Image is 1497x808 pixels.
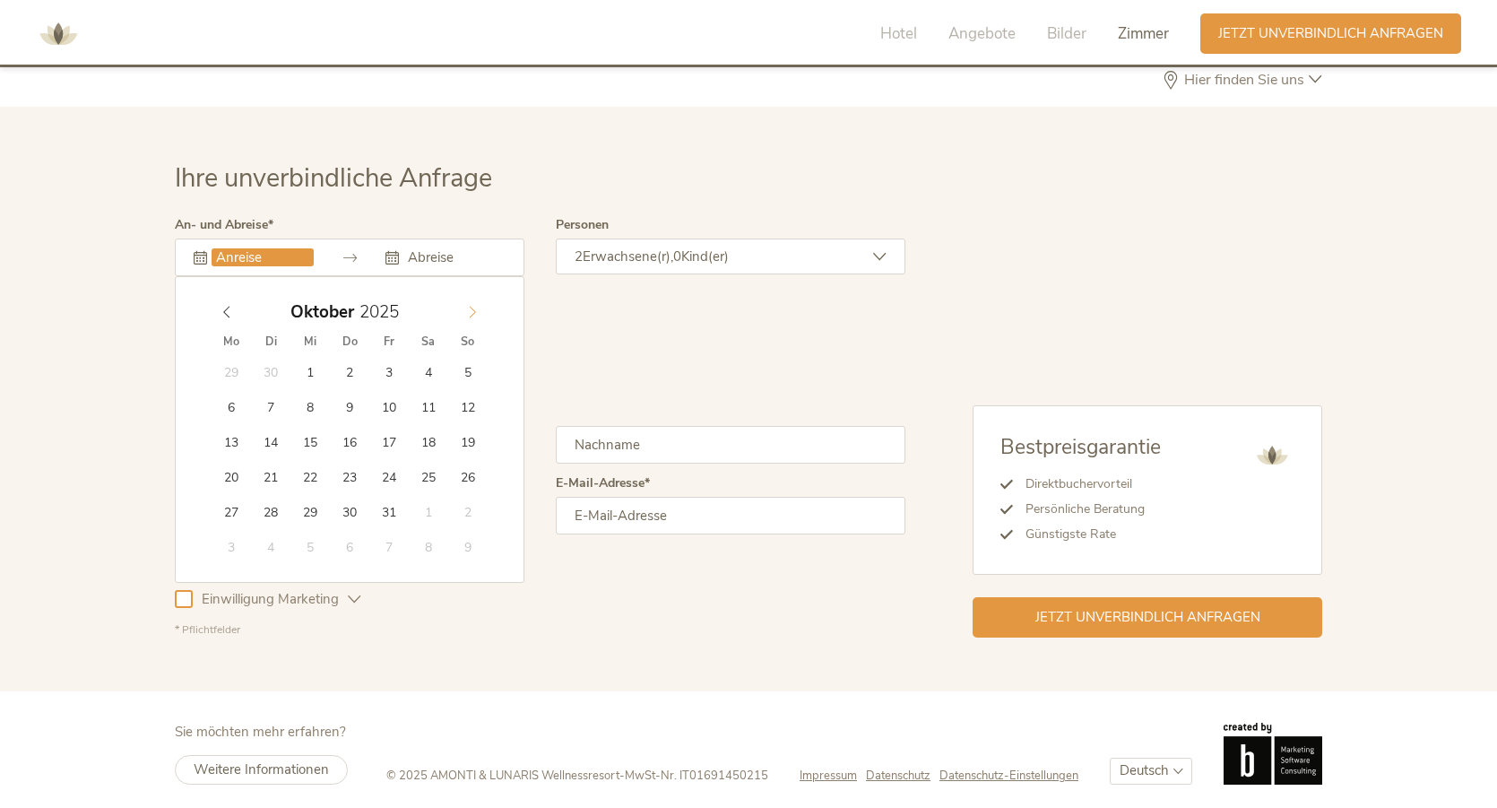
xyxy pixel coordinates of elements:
[619,768,625,784] span: -
[1224,723,1322,784] img: Brandnamic GmbH | Leading Hospitality Solutions
[450,529,485,564] span: November 9, 2025
[31,27,85,39] a: AMONTI & LUNARIS Wellnessresort
[681,248,729,265] span: Kind(er)
[290,336,330,348] span: Mi
[251,336,290,348] span: Di
[175,755,348,785] a: Weitere Informationen
[332,529,367,564] span: November 6, 2025
[214,494,249,529] span: Oktober 27, 2025
[1013,472,1161,497] li: Direktbuchervorteil
[1047,23,1086,44] span: Bilder
[409,336,448,348] span: Sa
[332,494,367,529] span: Oktober 30, 2025
[193,590,348,609] span: Einwilligung Marketing
[354,300,413,324] input: Year
[866,768,939,784] a: Datenschutz
[214,354,249,389] span: September 29, 2025
[1000,433,1161,461] span: Bestpreisgarantie
[194,760,329,778] span: Weitere Informationen
[292,389,327,424] span: Oktober 8, 2025
[448,336,488,348] span: So
[866,768,930,784] span: Datenschutz
[175,622,905,638] div: * Pflichtfelder
[411,459,446,494] span: Oktober 25, 2025
[371,354,406,389] span: Oktober 3, 2025
[31,7,85,61] img: AMONTI & LUNARIS Wellnessresort
[214,424,249,459] span: Oktober 13, 2025
[556,426,905,464] input: Nachname
[175,161,492,195] span: Ihre unverbindliche Anfrage
[292,529,327,564] span: November 5, 2025
[411,354,446,389] span: Oktober 4, 2025
[371,494,406,529] span: Oktober 31, 2025
[450,459,485,494] span: Oktober 26, 2025
[254,389,289,424] span: Oktober 7, 2025
[371,529,406,564] span: November 7, 2025
[175,219,273,231] label: An- und Abreise
[214,389,249,424] span: Oktober 6, 2025
[450,389,485,424] span: Oktober 12, 2025
[332,354,367,389] span: Oktober 2, 2025
[292,354,327,389] span: Oktober 1, 2025
[292,424,327,459] span: Oktober 15, 2025
[330,336,369,348] span: Do
[254,494,289,529] span: Oktober 28, 2025
[556,477,650,490] label: E-Mail-Adresse
[1250,433,1294,478] img: AMONTI & LUNARIS Wellnessresort
[450,494,485,529] span: November 2, 2025
[175,723,346,741] span: Sie möchten mehr erfahren?
[625,768,768,784] span: MwSt-Nr. IT01691450215
[254,459,289,494] span: Oktober 21, 2025
[254,529,289,564] span: November 4, 2025
[212,336,251,348] span: Mo
[1013,522,1161,547] li: Günstigste Rate
[292,494,327,529] span: Oktober 29, 2025
[411,424,446,459] span: Oktober 18, 2025
[212,248,314,266] input: Anreise
[411,389,446,424] span: Oktober 11, 2025
[254,424,289,459] span: Oktober 14, 2025
[254,354,289,389] span: September 30, 2025
[948,23,1016,44] span: Angebote
[1180,73,1309,87] span: Hier finden Sie uns
[1035,608,1260,627] span: Jetzt unverbindlich anfragen
[800,768,866,784] a: Impressum
[575,248,583,265] span: 2
[556,497,905,534] input: E-Mail-Adresse
[673,248,681,265] span: 0
[214,459,249,494] span: Oktober 20, 2025
[386,768,619,784] span: © 2025 AMONTI & LUNARIS Wellnessresort
[556,219,609,231] label: Personen
[214,529,249,564] span: November 3, 2025
[450,424,485,459] span: Oktober 19, 2025
[800,768,857,784] span: Impressum
[1218,24,1443,43] span: Jetzt unverbindlich anfragen
[332,424,367,459] span: Oktober 16, 2025
[292,459,327,494] span: Oktober 22, 2025
[369,336,409,348] span: Fr
[371,424,406,459] span: Oktober 17, 2025
[332,459,367,494] span: Oktober 23, 2025
[939,768,1078,784] a: Datenschutz-Einstellungen
[1013,497,1161,522] li: Persönliche Beratung
[290,304,354,321] span: Oktober
[450,354,485,389] span: Oktober 5, 2025
[411,529,446,564] span: November 8, 2025
[880,23,917,44] span: Hotel
[583,248,673,265] span: Erwachsene(r),
[332,389,367,424] span: Oktober 9, 2025
[1118,23,1169,44] span: Zimmer
[403,248,506,266] input: Abreise
[371,389,406,424] span: Oktober 10, 2025
[371,459,406,494] span: Oktober 24, 2025
[411,494,446,529] span: November 1, 2025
